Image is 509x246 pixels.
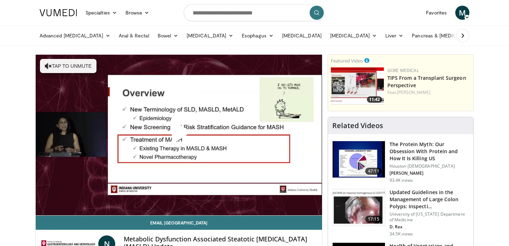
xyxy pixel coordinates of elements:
[331,67,384,104] img: 4003d3dc-4d84-4588-a4af-bb6b84f49ae6.150x105_q85_crop-smart_upscale.jpg
[40,59,96,73] button: Tap to unmute
[35,29,115,43] a: Advanced [MEDICAL_DATA]
[365,168,382,175] span: 47:11
[326,29,381,43] a: [MEDICAL_DATA]
[390,178,413,183] p: 93.4K views
[36,55,322,216] video-js: Video Player
[278,29,326,43] a: [MEDICAL_DATA]
[184,4,325,21] input: Search topics, interventions
[40,9,77,16] img: VuMedi Logo
[332,189,469,237] a: 17:15 Updated Guidelines in the Management of Large Colon Polyps: Inspecti… University of [US_STA...
[390,211,469,223] p: University of [US_STATE] Department of Medicine
[397,89,431,95] a: [PERSON_NAME]
[153,29,182,43] a: Bowel
[238,29,278,43] a: Esophagus
[387,74,466,89] a: TIPS From a Transplant Surgeon Perspective
[390,224,469,230] p: D. Rex
[422,6,451,20] a: Favorites
[455,6,469,20] a: M
[408,29,490,43] a: Pancreas & [MEDICAL_DATA]
[367,96,382,103] span: 11:42
[365,216,382,223] span: 17:15
[182,29,238,43] a: [MEDICAL_DATA]
[81,6,121,20] a: Specialties
[333,141,385,178] img: b7b8b05e-5021-418b-a89a-60a270e7cf82.150x105_q85_crop-smart_upscale.jpg
[390,141,469,162] h3: The Protein Myth: Our Obsession With Protein and How It Is Killing US
[332,141,469,183] a: 47:11 The Protein Myth: Our Obsession With Protein and How It Is Killing US Houston [DEMOGRAPHIC_...
[387,67,419,73] a: Gore Medical
[387,89,470,96] div: Feat.
[390,189,469,210] h3: Updated Guidelines in the Management of Large Colon Polyps: Inspecti…
[390,170,469,176] p: [PERSON_NAME]
[115,29,153,43] a: Anal & Rectal
[331,67,384,104] a: 11:42
[115,100,242,169] button: Play Video
[390,163,469,169] p: Houston [DEMOGRAPHIC_DATA]
[390,231,413,237] p: 34.5K views
[333,189,385,226] img: dfcfcb0d-b871-4e1a-9f0c-9f64970f7dd8.150x105_q85_crop-smart_upscale.jpg
[121,6,154,20] a: Browse
[381,29,408,43] a: Liver
[36,216,322,230] a: Email [GEOGRAPHIC_DATA]
[331,58,363,64] small: Featured Video
[332,121,383,130] h4: Related Videos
